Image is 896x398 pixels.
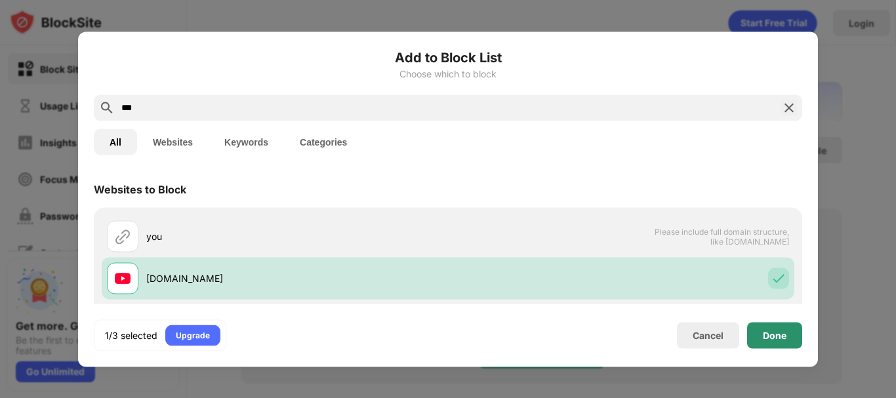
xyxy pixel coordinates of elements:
button: All [94,129,137,155]
img: url.svg [115,228,131,244]
div: Upgrade [176,328,210,342]
div: Done [763,330,786,340]
div: Choose which to block [94,68,802,79]
img: favicons [115,270,131,286]
div: Websites to Block [94,182,186,195]
button: Categories [284,129,363,155]
div: Cancel [693,330,723,341]
button: Websites [137,129,209,155]
div: [DOMAIN_NAME] [146,271,448,285]
h6: Add to Block List [94,47,802,67]
div: 1/3 selected [105,328,157,342]
div: you [146,229,448,243]
img: search.svg [99,100,115,115]
button: Keywords [209,129,284,155]
span: Please include full domain structure, like [DOMAIN_NAME] [654,226,789,246]
img: search-close [781,100,797,115]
